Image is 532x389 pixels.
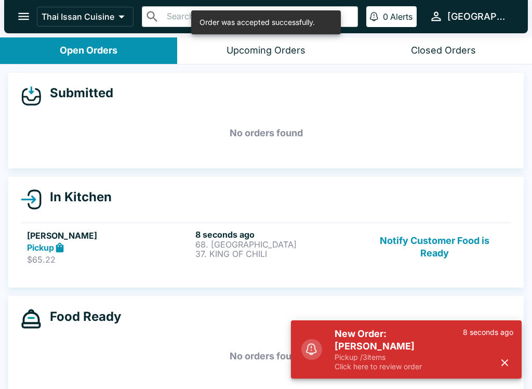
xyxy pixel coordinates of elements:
[164,9,353,24] input: Search orders by name or phone number
[42,11,114,22] p: Thai Issan Cuisine
[60,45,117,57] div: Open Orders
[199,14,315,31] div: Order was accepted successfully.
[195,249,360,258] p: 37. KING OF CHILI
[335,362,463,371] p: Click here to review order
[447,10,511,23] div: [GEOGRAPHIC_DATA]
[335,328,463,353] h5: New Order: [PERSON_NAME]
[390,11,413,22] p: Alerts
[195,229,360,240] h6: 8 seconds ago
[27,229,191,242] h5: [PERSON_NAME]
[21,223,511,271] a: [PERSON_NAME]Pickup$65.228 seconds ago68. [GEOGRAPHIC_DATA]37. KING OF CHILINotify Customer Food ...
[335,353,463,362] p: Pickup / 3 items
[195,240,360,249] p: 68. [GEOGRAPHIC_DATA]
[227,45,305,57] div: Upcoming Orders
[463,328,513,337] p: 8 seconds ago
[42,189,112,205] h4: In Kitchen
[37,7,134,27] button: Thai Issan Cuisine
[411,45,476,57] div: Closed Orders
[42,85,113,101] h4: Submitted
[10,3,37,30] button: open drawer
[27,254,191,265] p: $65.22
[364,229,505,265] button: Notify Customer Food is Ready
[21,114,511,152] h5: No orders found
[425,5,515,28] button: [GEOGRAPHIC_DATA]
[21,338,511,375] h5: No orders found
[27,242,54,253] strong: Pickup
[42,309,121,325] h4: Food Ready
[383,11,388,22] p: 0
